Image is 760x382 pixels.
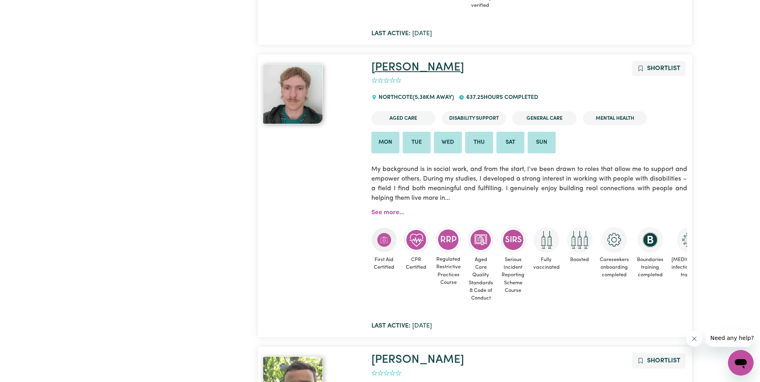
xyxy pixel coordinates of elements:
li: Available on Mon [371,132,399,153]
button: Add to shortlist [632,353,685,368]
img: CS Academy: Boundaries in care and support work course completed [637,227,663,253]
span: Careseekers onboarding completed [599,253,630,282]
img: Care and support worker has received 2 doses of COVID-19 vaccine [534,227,559,253]
span: [DATE] [371,30,432,37]
iframe: Close message [686,331,702,347]
img: CS Academy: Regulated Restrictive Practices course completed [435,227,461,252]
span: Fully vaccinated [532,253,560,274]
span: Regulated Restrictive Practices Course [435,252,462,290]
div: NORTHCOTE [371,87,459,109]
span: ( 5.38 km away) [413,94,454,101]
img: CS Academy: Serious Incident Reporting Scheme course completed [500,227,526,253]
b: Last active: [371,323,411,329]
button: Add to shortlist [632,61,685,76]
span: Boosted [567,253,593,267]
img: Care and support worker has completed CPR Certification [403,227,429,253]
a: [PERSON_NAME] [371,62,464,73]
b: Last active: [371,30,411,37]
div: add rating by typing an integer from 0 to 5 or pressing arrow keys [371,369,401,378]
li: Available on Sat [496,132,524,153]
li: Available on Thu [465,132,493,153]
div: add rating by typing an integer from 0 to 5 or pressing arrow keys [371,76,401,85]
a: See more... [371,209,404,216]
span: [MEDICAL_DATA] infection control training [671,253,709,282]
iframe: Message from company [706,329,754,347]
li: Available on Sun [528,132,556,153]
img: CS Academy: Aged Care Quality Standards & Code of Conduct course completed [468,227,494,253]
li: Available on Wed [434,132,462,153]
img: CS Academy: Careseekers Onboarding course completed [601,227,627,253]
span: Boundaries training completed [636,253,664,282]
span: Need any help? [5,6,48,12]
img: Care and support worker has completed First Aid Certification [371,227,397,253]
a: Edwin [263,64,362,124]
img: Care and support worker has received booster dose of COVID-19 vaccination [567,227,593,253]
span: Shortlist [647,358,680,364]
span: [DATE] [371,323,432,329]
a: [PERSON_NAME] [371,354,464,366]
img: CS Academy: COVID-19 Infection Control Training course completed [677,227,703,253]
div: 637.25 hours completed [459,87,542,109]
li: Mental Health [583,111,647,125]
li: General Care [512,111,577,125]
li: Disability Support [442,111,506,125]
span: First Aid Certified [371,253,397,274]
span: Serious Incident Reporting Scheme Course [500,253,526,298]
span: Aged Care Quality Standards & Code of Conduct [468,253,494,305]
img: View Edwin's profile [263,64,323,124]
li: Available on Tue [403,132,431,153]
p: My background is in social work, and from the start, I’ve been drawn to roles that allow me to su... [371,160,687,208]
iframe: Button to launch messaging window [728,350,754,376]
span: CPR Certified [403,253,429,274]
span: Shortlist [647,65,680,72]
li: Aged Care [371,111,435,125]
